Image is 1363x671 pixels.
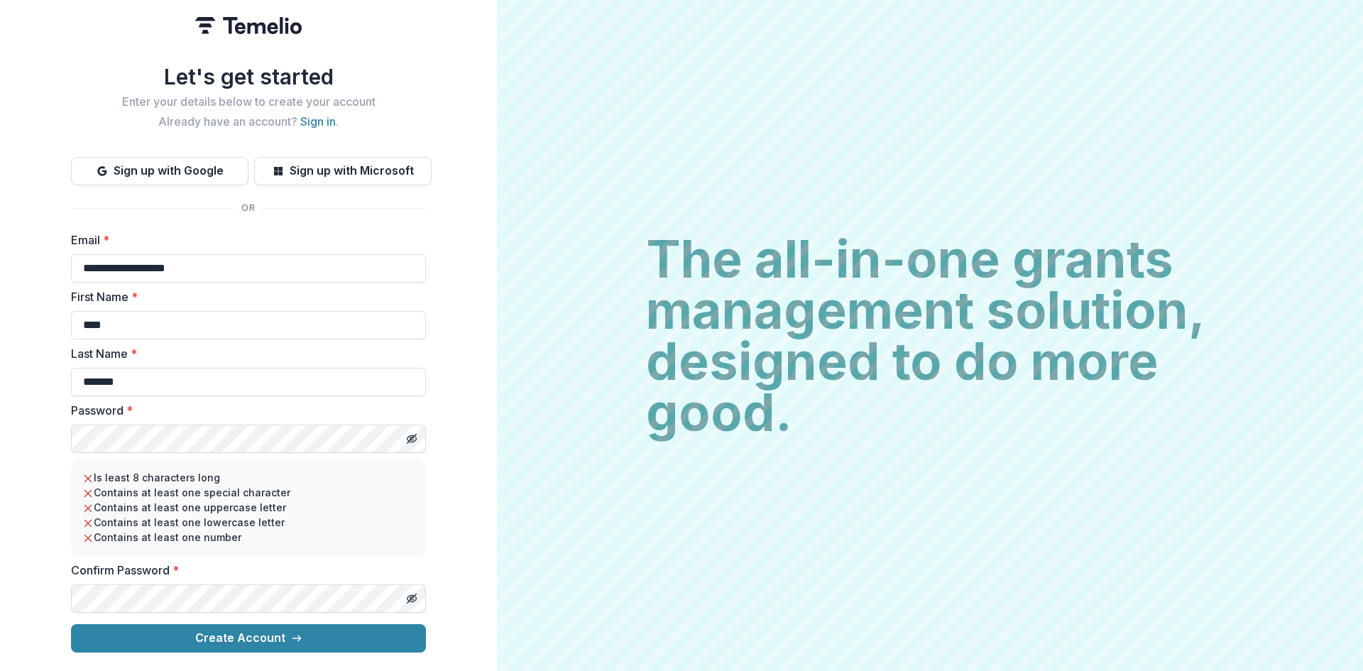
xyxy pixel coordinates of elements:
[71,115,426,129] h2: Already have an account? .
[254,157,432,185] button: Sign up with Microsoft
[71,231,417,249] label: Email
[400,587,423,610] button: Toggle password visibility
[71,95,426,109] h2: Enter your details below to create your account
[82,515,415,530] li: Contains at least one lowercase letter
[71,402,417,419] label: Password
[300,114,336,129] a: Sign in
[71,345,417,362] label: Last Name
[71,562,417,579] label: Confirm Password
[82,500,415,515] li: Contains at least one uppercase letter
[82,485,415,500] li: Contains at least one special character
[82,530,415,545] li: Contains at least one number
[71,64,426,89] h1: Let's get started
[71,288,417,305] label: First Name
[195,17,302,34] img: Temelio
[71,157,248,185] button: Sign up with Google
[71,624,426,653] button: Create Account
[82,470,415,485] li: Is least 8 characters long
[400,427,423,450] button: Toggle password visibility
